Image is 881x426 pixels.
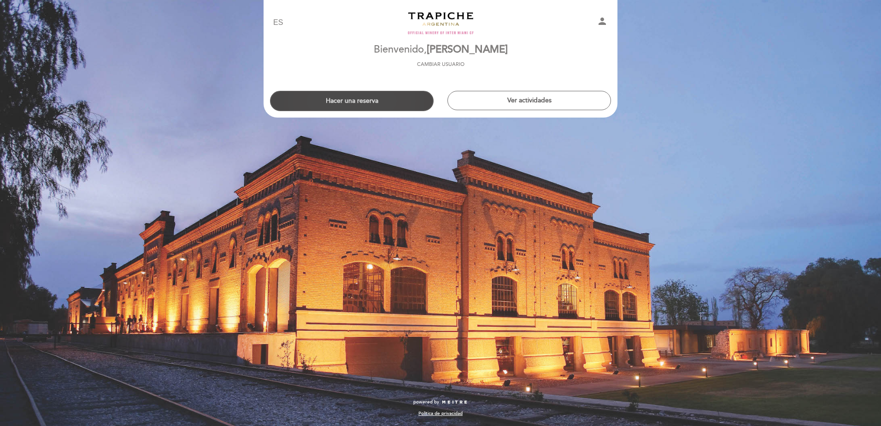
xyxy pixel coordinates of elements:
[413,399,439,405] span: powered by
[270,91,434,111] button: Hacer una reserva
[418,410,463,417] a: Política de privacidad
[383,10,498,35] a: Turismo Trapiche
[441,400,468,405] img: MEITRE
[597,16,608,27] i: person
[447,91,611,110] button: Ver actividades
[414,60,467,69] button: Cambiar usuario
[427,43,508,56] span: [PERSON_NAME]
[413,399,468,405] a: powered by
[374,44,508,55] h2: Bienvenido,
[597,16,608,30] button: person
